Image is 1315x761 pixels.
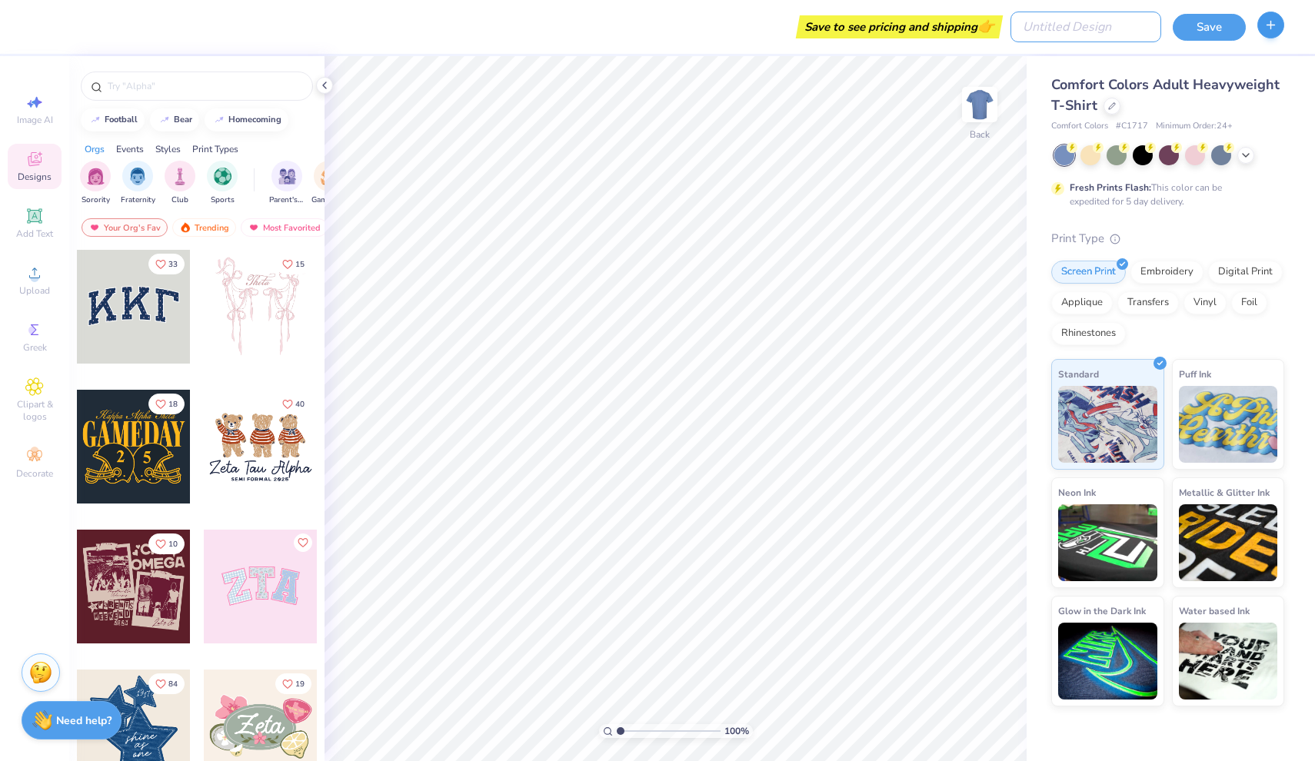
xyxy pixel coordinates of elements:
img: Parent's Weekend Image [278,168,296,185]
span: Standard [1058,366,1099,382]
span: Glow in the Dark Ink [1058,603,1146,619]
div: Applique [1051,291,1113,314]
input: Try "Alpha" [106,78,303,94]
span: Sports [211,194,235,206]
button: Like [148,394,185,414]
div: Events [116,142,144,156]
button: Like [275,394,311,414]
span: 15 [295,261,305,268]
span: Club [171,194,188,206]
span: Sorority [82,194,110,206]
button: filter button [165,161,195,206]
button: filter button [269,161,305,206]
span: Decorate [16,467,53,480]
div: homecoming [228,115,281,124]
button: Like [275,254,311,274]
div: Rhinestones [1051,322,1126,345]
span: 40 [295,400,305,408]
span: Image AI [17,114,53,126]
span: 84 [168,680,178,688]
img: Back [964,89,995,120]
img: Glow in the Dark Ink [1058,623,1157,700]
button: Like [148,254,185,274]
strong: Need help? [56,713,112,728]
div: Digital Print [1208,261,1283,284]
button: filter button [80,161,111,206]
div: filter for Fraternity [121,161,155,206]
span: 10 [168,540,178,548]
button: Like [148,673,185,694]
div: Your Org's Fav [82,218,168,237]
img: Neon Ink [1058,504,1157,581]
img: Metallic & Glitter Ink [1179,504,1278,581]
div: Screen Print [1051,261,1126,284]
span: Clipart & logos [8,398,62,423]
div: Most Favorited [241,218,328,237]
span: Neon Ink [1058,484,1096,500]
input: Untitled Design [1010,12,1161,42]
button: bear [150,108,199,131]
button: filter button [207,161,238,206]
span: Comfort Colors [1051,120,1108,133]
img: Puff Ink [1179,386,1278,463]
span: Greek [23,341,47,354]
div: Print Types [192,142,238,156]
div: Embroidery [1130,261,1203,284]
span: Water based Ink [1179,603,1250,619]
button: homecoming [205,108,288,131]
div: filter for Sorority [80,161,111,206]
img: Sorority Image [87,168,105,185]
button: filter button [121,161,155,206]
span: Parent's Weekend [269,194,305,206]
img: Fraternity Image [129,168,146,185]
span: Add Text [16,228,53,240]
div: Print Type [1051,230,1284,248]
div: filter for Sports [207,161,238,206]
button: filter button [311,161,347,206]
span: Comfort Colors Adult Heavyweight T-Shirt [1051,75,1280,115]
img: Water based Ink [1179,623,1278,700]
div: Save to see pricing and shipping [800,15,999,38]
div: filter for Club [165,161,195,206]
img: Game Day Image [321,168,338,185]
span: 👉 [977,17,994,35]
div: football [105,115,138,124]
span: Metallic & Glitter Ink [1179,484,1270,500]
img: trending.gif [179,222,191,233]
button: Save [1173,14,1246,41]
span: Game Day [311,194,347,206]
div: Vinyl [1183,291,1227,314]
img: trend_line.gif [213,115,225,125]
strong: Fresh Prints Flash: [1070,181,1151,194]
img: most_fav.gif [88,222,101,233]
button: Like [275,673,311,694]
button: football [81,108,145,131]
span: Puff Ink [1179,366,1211,382]
div: Trending [172,218,236,237]
span: Fraternity [121,194,155,206]
span: 19 [295,680,305,688]
div: Styles [155,142,181,156]
div: bear [174,115,192,124]
div: This color can be expedited for 5 day delivery. [1070,181,1259,208]
div: Transfers [1117,291,1179,314]
button: Like [148,533,185,554]
span: 33 [168,261,178,268]
img: trend_line.gif [158,115,171,125]
img: Club Image [171,168,188,185]
span: 18 [168,400,178,408]
div: filter for Game Day [311,161,347,206]
span: Upload [19,284,50,297]
img: Standard [1058,386,1157,463]
div: Orgs [85,142,105,156]
div: Back [970,128,990,141]
span: 100 % [724,724,749,738]
img: trend_line.gif [89,115,102,125]
span: Designs [18,171,52,183]
img: most_fav.gif [248,222,260,233]
button: Like [294,533,312,552]
span: Minimum Order: 24 + [1156,120,1233,133]
span: # C1717 [1116,120,1148,133]
div: filter for Parent's Weekend [269,161,305,206]
img: Sports Image [214,168,231,185]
